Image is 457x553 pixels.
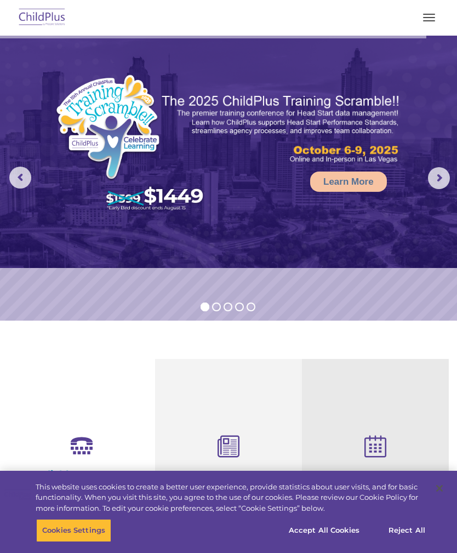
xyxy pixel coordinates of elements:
[36,519,111,542] button: Cookies Settings
[36,482,425,514] div: This website uses cookies to create a better user experience, provide statistics about user visit...
[427,476,452,500] button: Close
[16,5,68,31] img: ChildPlus by Procare Solutions
[283,519,365,542] button: Accept All Cookies
[310,172,387,192] a: Learn More
[16,469,147,493] h4: Reliable Customer Support
[373,519,441,542] button: Reject All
